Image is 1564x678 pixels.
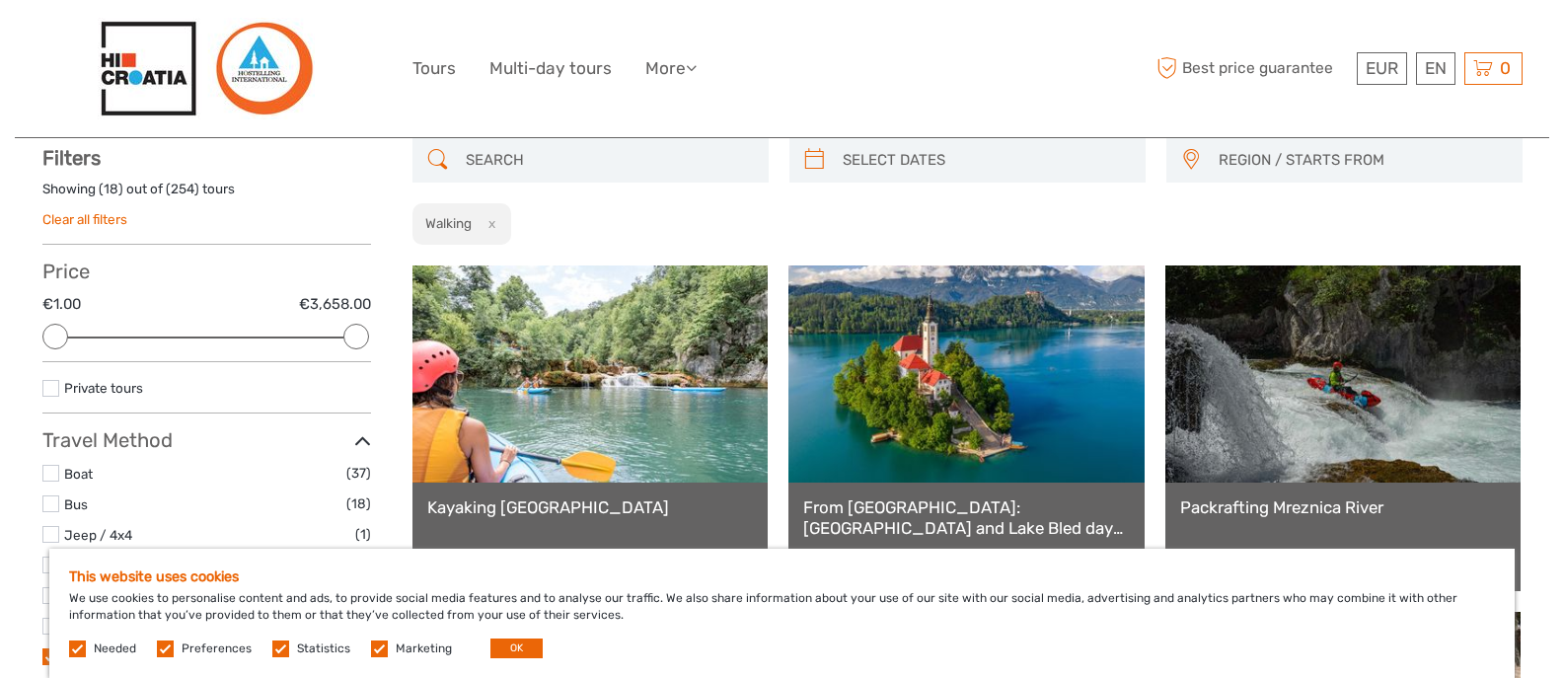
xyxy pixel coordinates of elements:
div: Showing ( ) out of ( ) tours [42,180,371,210]
a: Private tours [64,380,143,396]
label: €1.00 [42,294,81,315]
label: Marketing [396,640,452,657]
img: 888-5733dce5-818b-4ada-984b-f0919fd9084a_logo_big.jpg [98,18,315,119]
label: Preferences [182,640,252,657]
a: Multi-day tours [489,54,612,83]
input: SEARCH [458,143,759,178]
a: Bus [64,496,88,512]
p: We're away right now. Please check back later! [28,35,223,50]
a: Kayaking [GEOGRAPHIC_DATA] [427,497,754,517]
label: Needed [94,640,136,657]
input: SELECT DATES [835,143,1136,178]
a: More [645,54,697,83]
h3: Travel Method [42,428,371,452]
h2: Walking [425,215,472,231]
label: 18 [104,180,118,198]
div: We use cookies to personalise content and ads, to provide social media features and to analyse ou... [49,549,1515,678]
div: EN [1416,52,1455,85]
a: Clear all filters [42,211,127,227]
span: (37) [346,462,371,485]
h5: This website uses cookies [69,568,1495,585]
span: Best price guarantee [1153,52,1352,85]
h3: Price [42,260,371,283]
a: From [GEOGRAPHIC_DATA]: [GEOGRAPHIC_DATA] and Lake Bled day tour [803,497,1130,538]
a: Jeep / 4x4 [64,527,132,543]
label: €3,658.00 [299,294,371,315]
span: EUR [1366,58,1398,78]
button: x [475,213,501,234]
span: (18) [346,492,371,515]
button: REGION / STARTS FROM [1210,144,1513,177]
span: (1) [355,523,371,546]
a: Tours [412,54,456,83]
button: OK [490,639,543,658]
span: 0 [1497,58,1514,78]
button: Open LiveChat chat widget [227,31,251,54]
strong: Filters [42,146,101,170]
label: 254 [171,180,194,198]
label: Statistics [297,640,350,657]
a: Boat [64,466,93,482]
a: Packrafting Mreznica River [1180,497,1507,517]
